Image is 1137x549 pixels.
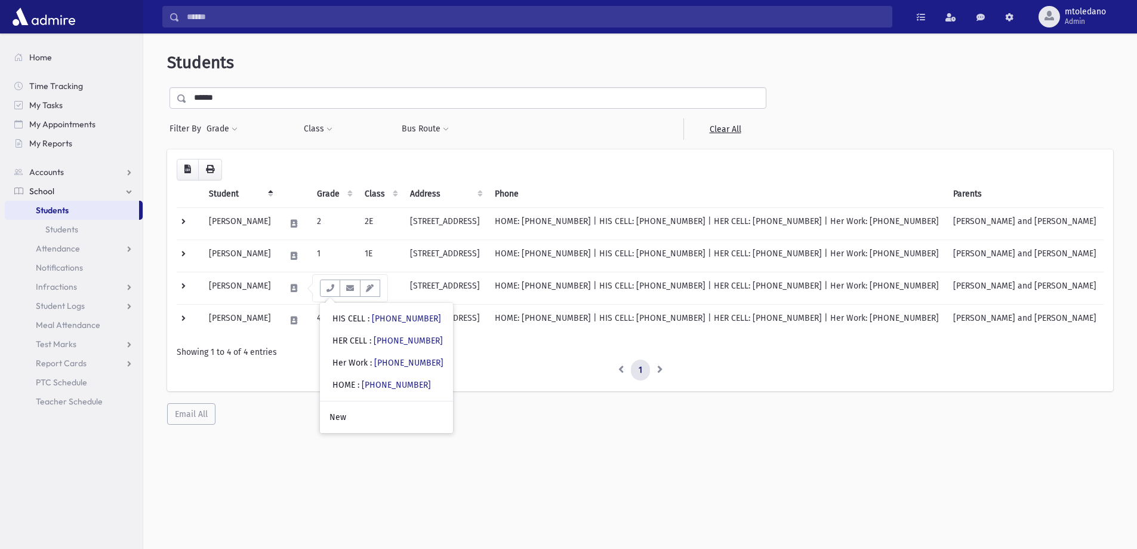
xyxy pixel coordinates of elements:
a: [PHONE_NUMBER] [374,358,443,368]
a: My Reports [5,134,143,153]
td: 4 [310,304,358,336]
td: 1 [310,240,358,272]
a: Time Tracking [5,76,143,96]
a: Student Logs [5,296,143,315]
a: Accounts [5,162,143,182]
td: 1E [358,240,403,272]
span: Accounts [29,167,64,177]
span: Admin [1065,17,1106,26]
a: Report Cards [5,354,143,373]
td: 6 [310,272,358,304]
span: PTC Schedule [36,377,87,388]
div: HER CELL [332,335,443,347]
span: : [358,380,359,390]
th: Address: activate to sort column ascending [403,180,488,208]
th: Parents [946,180,1104,208]
a: Students [5,220,143,239]
td: [PERSON_NAME] and [PERSON_NAME] [946,240,1104,272]
td: HOME: [PHONE_NUMBER] | HIS CELL: [PHONE_NUMBER] | HER CELL: [PHONE_NUMBER] | Her Work: [PHONE_NUM... [488,304,946,336]
span: Report Cards [36,358,87,369]
span: Notifications [36,262,83,273]
td: [PERSON_NAME] [202,207,278,240]
div: HOME [332,379,431,391]
td: [STREET_ADDRESS] [403,272,488,304]
button: Class [303,118,333,140]
a: Notifications [5,258,143,277]
a: [PHONE_NUMBER] [374,336,443,346]
td: [STREET_ADDRESS] [403,207,488,240]
a: Home [5,48,143,67]
a: Students [5,201,139,220]
td: [PERSON_NAME] [202,272,278,304]
a: My Appointments [5,115,143,134]
a: Attendance [5,239,143,258]
a: My Tasks [5,96,143,115]
span: My Appointments [29,119,95,130]
a: [PHONE_NUMBER] [362,380,431,390]
button: Email Templates [360,280,380,297]
span: Students [167,53,234,72]
span: Time Tracking [29,81,83,91]
a: [PHONE_NUMBER] [372,314,441,324]
th: Student: activate to sort column descending [202,180,278,208]
td: [PERSON_NAME] and [PERSON_NAME] [946,207,1104,240]
a: 1 [631,360,650,381]
a: PTC Schedule [5,373,143,392]
input: Search [180,6,892,27]
div: Her Work [332,357,443,369]
a: Meal Attendance [5,315,143,335]
th: Phone [488,180,946,208]
div: Showing 1 to 4 of 4 entries [177,346,1104,358]
td: 2E [358,207,403,240]
button: Bus Route [401,118,449,140]
th: Grade: activate to sort column ascending [310,180,358,208]
a: Infractions [5,277,143,296]
img: AdmirePro [10,5,78,29]
span: Meal Attendance [36,320,100,330]
span: : [370,358,372,368]
td: 2 [310,207,358,240]
span: My Reports [29,138,72,149]
td: [PERSON_NAME] [202,304,278,336]
th: Class: activate to sort column ascending [358,180,403,208]
a: Test Marks [5,335,143,354]
span: Attendance [36,243,80,254]
a: New [320,406,453,428]
span: Test Marks [36,339,76,349]
button: Grade [206,118,238,140]
a: School [5,182,143,201]
td: HOME: [PHONE_NUMBER] | HIS CELL: [PHONE_NUMBER] | HER CELL: [PHONE_NUMBER] | Her Work: [PHONE_NUM... [488,207,946,240]
span: Students [36,205,69,216]
td: [PERSON_NAME] [202,240,278,272]
span: My Tasks [29,100,63,111]
td: [PERSON_NAME] and [PERSON_NAME] [946,272,1104,304]
span: School [29,186,54,197]
span: mtoledano [1065,7,1106,17]
td: HOME: [PHONE_NUMBER] | HIS CELL: [PHONE_NUMBER] | HER CELL: [PHONE_NUMBER] | Her Work: [PHONE_NUM... [488,272,946,304]
span: : [369,336,371,346]
span: Filter By [170,122,206,135]
td: [PERSON_NAME] and [PERSON_NAME] [946,304,1104,336]
button: Print [198,159,222,180]
span: Teacher Schedule [36,396,103,407]
td: [STREET_ADDRESS] [403,240,488,272]
span: Home [29,52,52,63]
button: Email All [167,403,215,425]
span: : [368,314,369,324]
td: 6A [358,272,403,304]
div: HIS CELL [332,312,441,325]
td: HOME: [PHONE_NUMBER] | HIS CELL: [PHONE_NUMBER] | HER CELL: [PHONE_NUMBER] | Her Work: [PHONE_NUM... [488,240,946,272]
span: Infractions [36,281,77,292]
a: Clear All [683,118,766,140]
a: Teacher Schedule [5,392,143,411]
button: CSV [177,159,199,180]
span: Student Logs [36,300,85,311]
